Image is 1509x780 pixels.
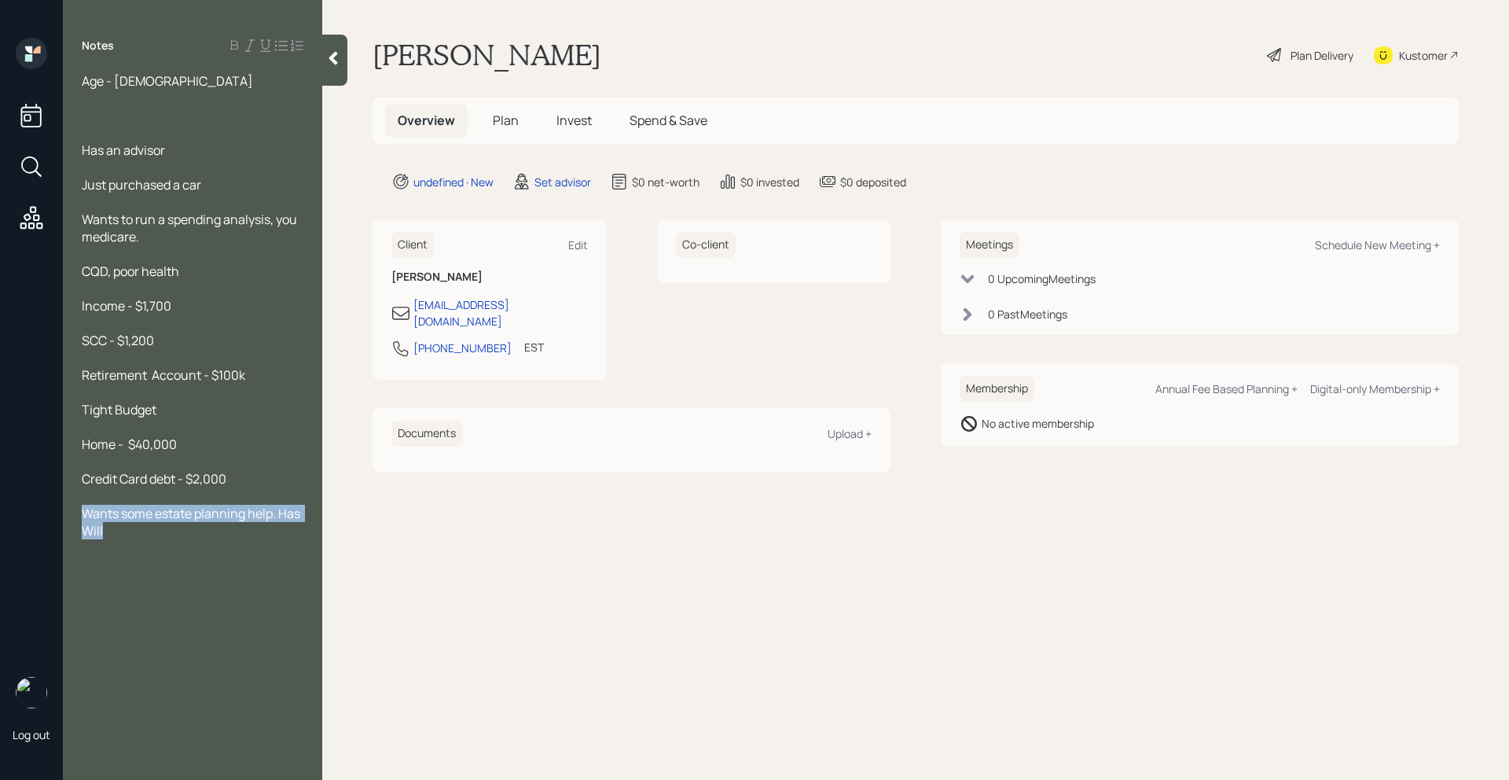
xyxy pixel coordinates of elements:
[1315,237,1440,252] div: Schedule New Meeting +
[82,297,171,315] span: Income - $1,700
[524,339,544,355] div: EST
[988,270,1096,287] div: 0 Upcoming Meeting s
[413,296,588,329] div: [EMAIL_ADDRESS][DOMAIN_NAME]
[960,376,1034,402] h6: Membership
[391,270,588,284] h6: [PERSON_NAME]
[82,436,177,453] span: Home - $40,000
[413,340,512,356] div: [PHONE_NUMBER]
[82,176,201,193] span: Just purchased a car
[398,112,455,129] span: Overview
[82,211,299,245] span: Wants to run a spending analysis, you medicare.
[1155,381,1298,396] div: Annual Fee Based Planning +
[82,72,253,90] span: Age - [DEMOGRAPHIC_DATA]
[1291,47,1353,64] div: Plan Delivery
[960,232,1019,258] h6: Meetings
[391,421,462,447] h6: Documents
[13,727,50,742] div: Log out
[82,366,245,384] span: Retirement Account - $100k
[82,505,303,539] span: Wants some estate planning help. Has Will
[82,401,156,418] span: Tight Budget
[534,174,591,190] div: Set advisor
[840,174,906,190] div: $0 deposited
[1399,47,1448,64] div: Kustomer
[632,174,699,190] div: $0 net-worth
[493,112,519,129] span: Plan
[373,38,601,72] h1: [PERSON_NAME]
[556,112,592,129] span: Invest
[391,232,434,258] h6: Client
[740,174,799,190] div: $0 invested
[982,415,1094,432] div: No active membership
[82,332,154,349] span: SCC - $1,200
[630,112,707,129] span: Spend & Save
[1310,381,1440,396] div: Digital-only Membership +
[568,237,588,252] div: Edit
[82,38,114,53] label: Notes
[413,174,494,190] div: undefined · New
[676,232,736,258] h6: Co-client
[828,426,872,441] div: Upload +
[16,677,47,708] img: retirable_logo.png
[82,470,226,487] span: Credit Card debt - $2,000
[82,263,179,280] span: CQD, poor health
[988,306,1067,322] div: 0 Past Meeting s
[82,142,165,159] span: Has an advisor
